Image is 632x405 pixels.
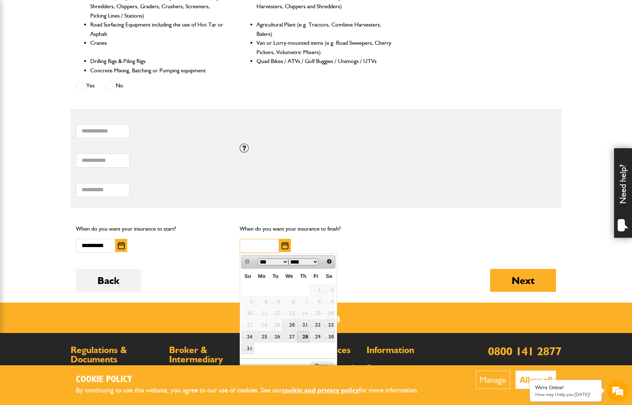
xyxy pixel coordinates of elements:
a: 29 [310,331,322,342]
a: 27 [282,331,296,342]
div: Need help? [614,148,632,238]
a: 25 [255,331,269,342]
p: How may I help you today? [535,392,596,397]
li: Van or Lorry-mounted items (e.g. Road Sweepers, Cherry Pickers, Volumetric Mixers) [257,38,392,57]
em: Start Chat [97,221,130,230]
a: 24 [241,331,254,342]
a: 31 [241,343,254,354]
a: 0800 141 2877 [488,344,561,358]
a: 23 [323,319,335,331]
a: 21 [297,319,309,331]
a: Contact us [367,363,392,370]
button: Allow all [516,371,556,389]
textarea: Type your message and hit 'Enter' [9,130,131,214]
li: Quad Bikes / ATVs / Golf Buggies / Unimogs / UTVs [257,57,392,66]
img: Choose date [282,242,288,249]
button: Next [490,269,556,292]
span: Next [326,259,332,264]
li: Agricultural Plant (e.g. Tractors, Combine Harvesters, Balers) [257,20,392,38]
a: 22 [310,319,322,331]
li: Cranes [90,38,226,57]
h2: Cookie Policy [76,374,431,385]
h2: Regulations & Documents [71,346,162,364]
li: Concrete Mixing, Batching or Pumping equipment [90,66,226,75]
span: Friday [313,273,319,279]
a: 26 [269,331,282,342]
a: cookie and privacy policy [282,386,359,394]
span: Thursday [300,273,306,279]
img: Choose date [118,242,125,249]
button: Done [311,362,333,372]
input: Enter your phone number [9,109,131,124]
input: Enter your email address [9,87,131,103]
div: Chat with us now [37,40,120,49]
button: Manage [476,371,510,389]
input: Enter your last name [9,66,131,82]
a: Next [324,256,335,267]
li: Road Surfacing Equipment including the use of Hot Tar or Asphalt [90,20,226,38]
span: Wednesday [286,273,293,279]
h2: Broker & Intermediary [169,346,260,364]
span: Sunday [244,273,251,279]
div: Minimize live chat window [118,4,135,21]
li: Drilling Rigs & Piling Rigs [90,57,226,66]
span: Monday [258,273,265,279]
a: 20 [282,319,296,331]
div: We're Online! [535,385,596,391]
button: Back [76,269,141,292]
span: Saturday [326,273,332,279]
p: By continuing to use this website, you agree to our use of cookies. See our for more information. [76,385,431,396]
img: d_20077148190_company_1631870298795_20077148190 [12,40,30,50]
p: When do you want your insurance to start? [76,224,229,233]
span: Tuesday [273,273,279,279]
label: No [105,81,123,90]
a: 30 [323,331,335,342]
a: 28 [297,331,309,342]
h2: Information [367,346,458,355]
label: Yes [76,81,95,90]
p: When do you want your insurance to finish? [240,224,393,233]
